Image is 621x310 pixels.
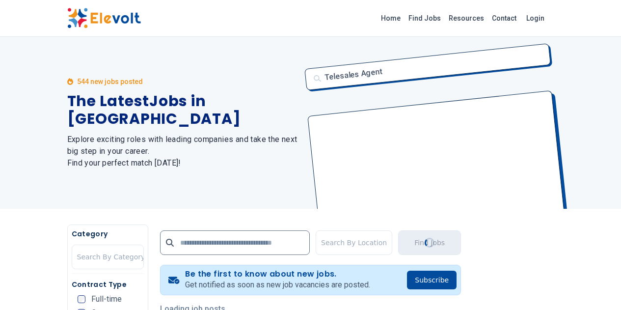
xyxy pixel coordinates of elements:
h2: Explore exciting roles with leading companies and take the next big step in your career. Find you... [67,134,299,169]
a: Resources [445,10,488,26]
a: Contact [488,10,520,26]
h4: Be the first to know about new jobs. [185,269,370,279]
a: Login [520,8,550,28]
p: Get notified as soon as new job vacancies are posted. [185,279,370,291]
iframe: Chat Widget [572,263,621,310]
span: Full-time [91,295,122,303]
p: 544 new jobs posted [77,77,143,86]
button: Find JobsLoading... [398,230,461,255]
div: Loading... [425,238,435,248]
a: Home [377,10,405,26]
button: Subscribe [407,271,457,289]
h5: Category [72,229,144,239]
img: Elevolt [67,8,141,28]
input: Full-time [78,295,85,303]
h5: Contract Type [72,280,144,289]
a: Find Jobs [405,10,445,26]
h1: The Latest Jobs in [GEOGRAPHIC_DATA] [67,92,299,128]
